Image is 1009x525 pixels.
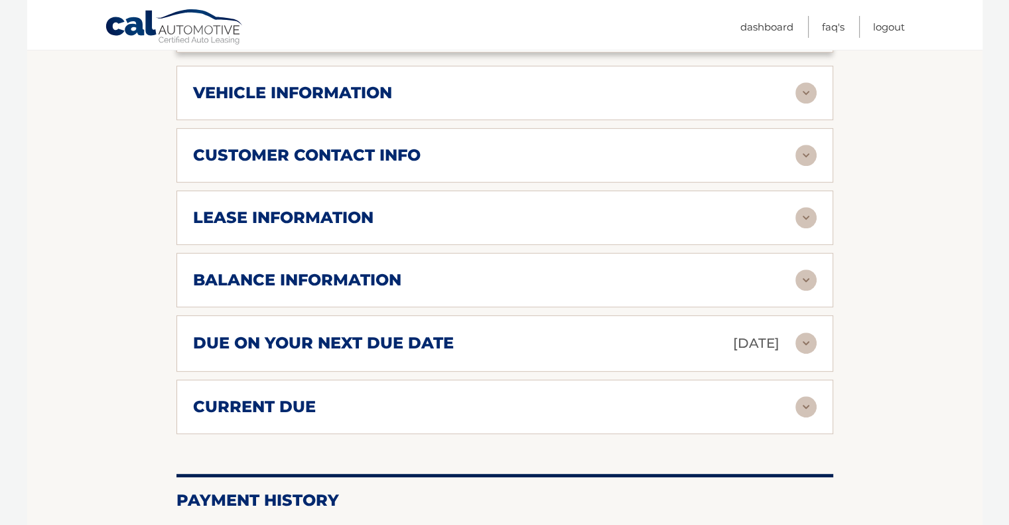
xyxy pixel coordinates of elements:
[822,16,844,38] a: FAQ's
[795,396,817,417] img: accordion-rest.svg
[176,490,833,510] h2: Payment History
[795,269,817,291] img: accordion-rest.svg
[795,145,817,166] img: accordion-rest.svg
[873,16,905,38] a: Logout
[795,333,817,354] img: accordion-rest.svg
[105,9,244,47] a: Cal Automotive
[740,16,793,38] a: Dashboard
[193,208,373,228] h2: lease information
[193,397,316,417] h2: current due
[193,270,401,290] h2: balance information
[795,207,817,228] img: accordion-rest.svg
[795,82,817,104] img: accordion-rest.svg
[193,145,421,165] h2: customer contact info
[733,332,779,355] p: [DATE]
[193,83,392,103] h2: vehicle information
[193,333,454,353] h2: due on your next due date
